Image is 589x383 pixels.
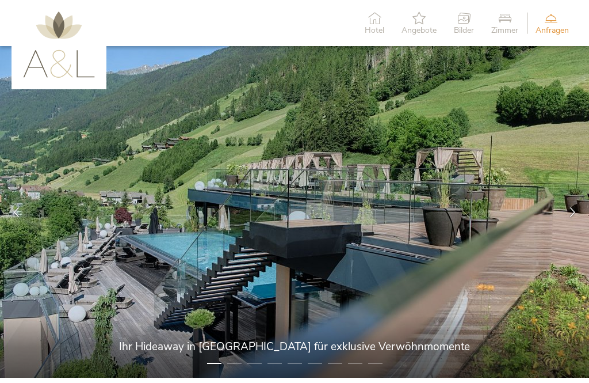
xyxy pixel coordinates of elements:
span: Bilder [454,26,474,35]
span: Anfragen [536,26,569,35]
span: Zimmer [491,26,518,35]
span: Angebote [401,26,437,35]
span: Hotel [365,26,384,35]
img: AMONTI & LUNARIS Wellnessresort [23,12,95,78]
